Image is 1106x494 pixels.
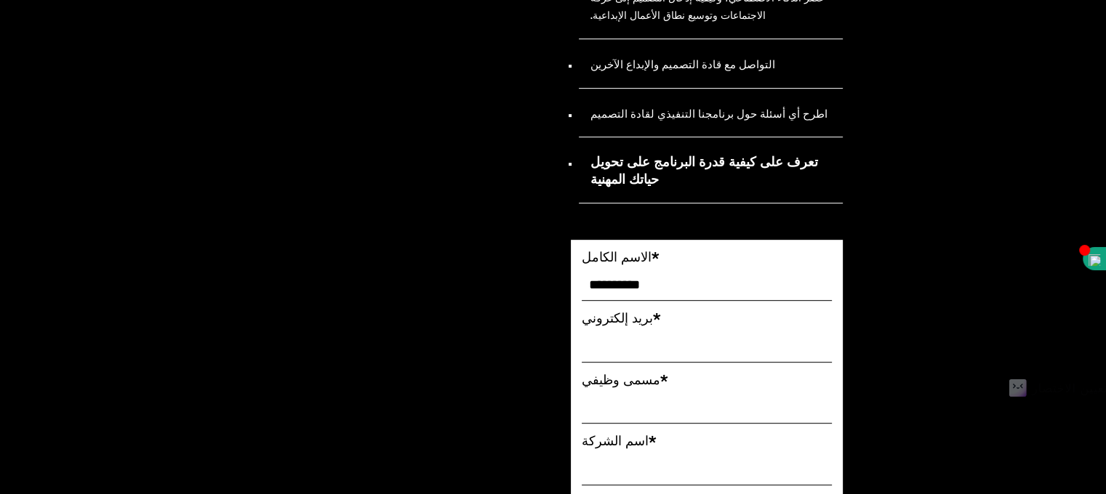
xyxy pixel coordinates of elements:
[590,60,775,71] font: التواصل مع قادة التصميم والإبداع الآخرين
[582,435,649,449] font: اسم الشركة
[590,156,818,187] font: تعرف على كيفية قدرة البرنامج على تحويل حياتك المهنية
[582,251,652,265] font: الاسم الكامل
[590,110,828,121] font: اطرح أي أسئلة حول برنامجنا التنفيذي لقادة التصميم
[582,374,660,388] font: مسمى وظيفي
[582,312,653,326] font: بريد إلكتروني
